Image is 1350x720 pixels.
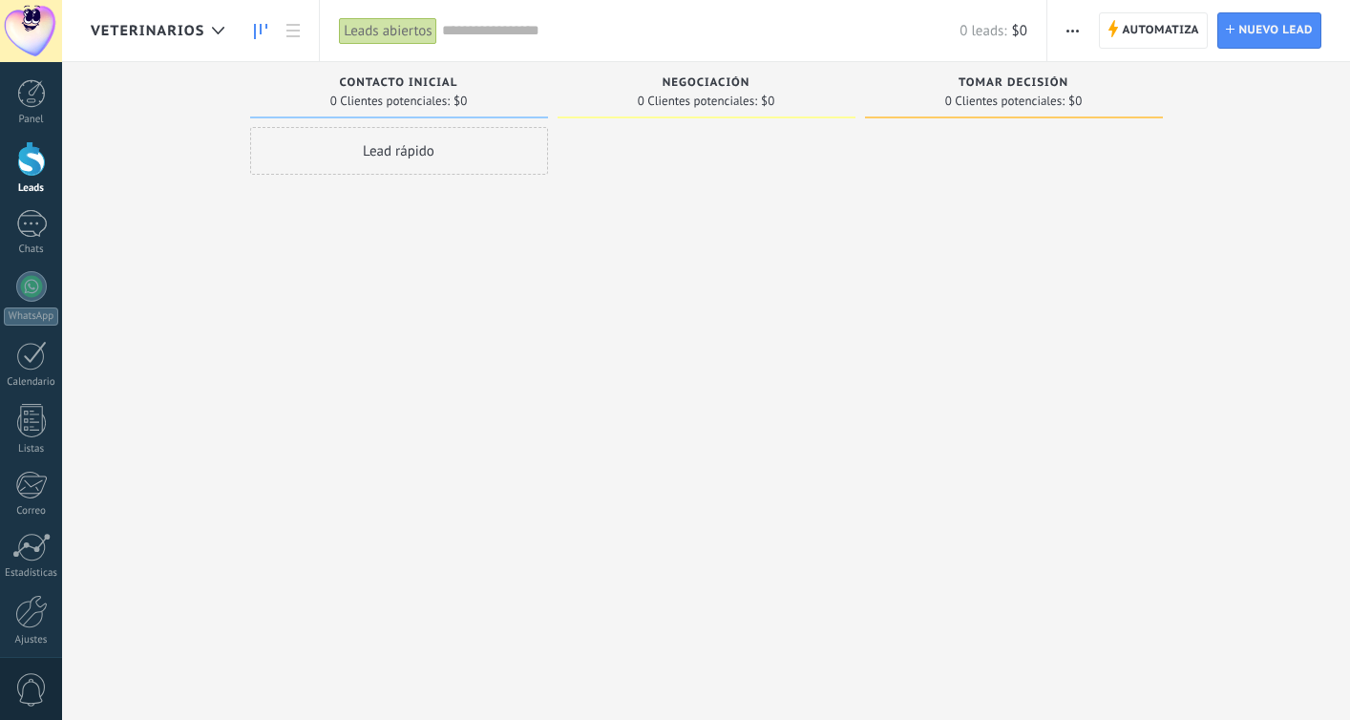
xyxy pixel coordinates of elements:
[91,22,204,40] span: veterinarios
[1122,13,1199,48] span: Automatiza
[4,443,59,455] div: Listas
[567,76,846,93] div: Negociación
[638,95,757,107] span: 0 Clientes potenciales:
[4,307,58,326] div: WhatsApp
[960,22,1006,40] span: 0 leads:
[260,76,538,93] div: Contacto inicial
[1238,13,1313,48] span: Nuevo lead
[4,376,59,389] div: Calendario
[4,114,59,126] div: Panel
[330,95,450,107] span: 0 Clientes potenciales:
[875,76,1153,93] div: Tomar decisión
[1068,95,1082,107] span: $0
[340,76,458,90] span: Contacto inicial
[4,634,59,646] div: Ajustes
[4,244,59,256] div: Chats
[454,95,467,107] span: $0
[250,127,548,175] div: Lead rápido
[339,17,436,45] div: Leads abiertos
[945,95,1065,107] span: 0 Clientes potenciales:
[1012,22,1027,40] span: $0
[1099,12,1208,49] a: Automatiza
[4,505,59,518] div: Correo
[959,76,1068,90] span: Tomar decisión
[1217,12,1321,49] a: Nuevo lead
[4,567,59,580] div: Estadísticas
[663,76,750,90] span: Negociación
[4,182,59,195] div: Leads
[761,95,774,107] span: $0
